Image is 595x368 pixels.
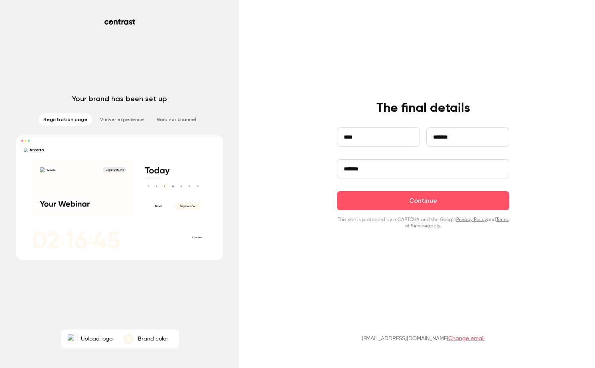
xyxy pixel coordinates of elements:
[39,113,92,126] li: Registration page
[376,100,470,116] h4: The final details
[68,334,77,344] img: Arcarta
[117,331,177,347] button: Brand color
[362,335,485,343] p: [EMAIL_ADDRESS][DOMAIN_NAME]
[337,191,509,210] button: Continue
[456,217,487,222] a: Privacy Policy
[138,335,168,343] p: Brand color
[152,113,201,126] li: Webinar channel
[95,113,149,126] li: Viewer experience
[72,94,167,104] p: Your brand has been set up
[448,336,485,341] a: Change email
[337,217,509,229] p: This site is protected by reCAPTCHA and the Google and apply.
[63,331,117,347] label: ArcartaUpload logo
